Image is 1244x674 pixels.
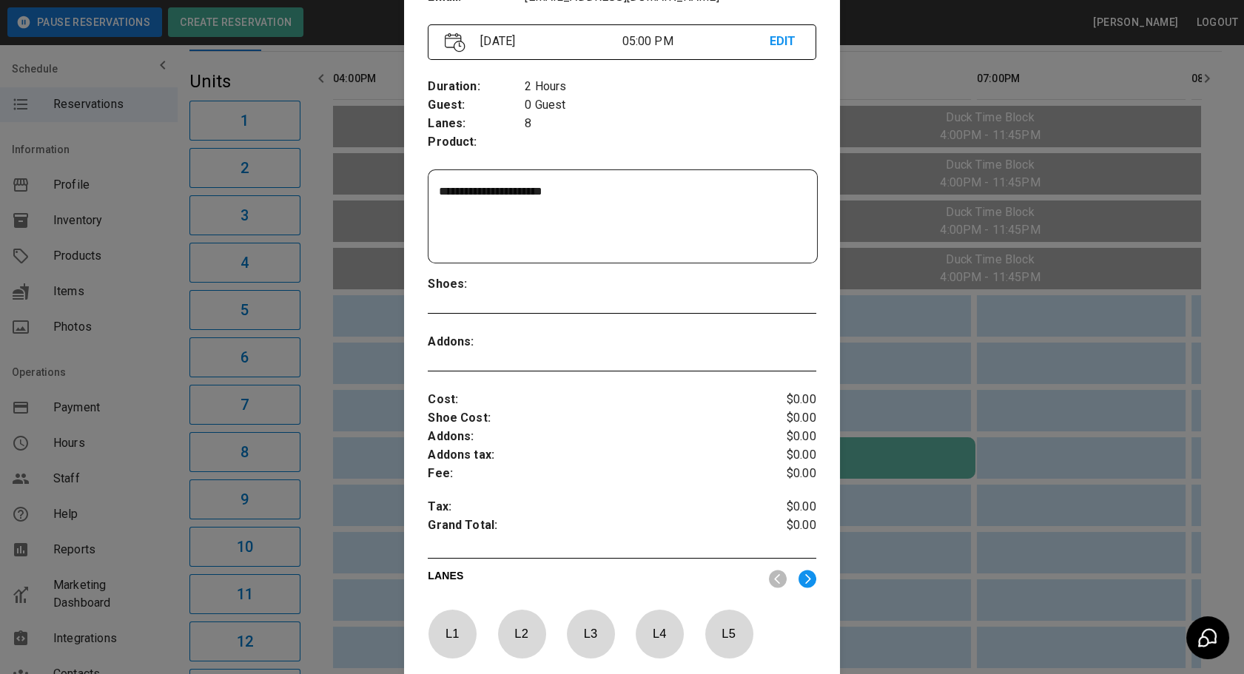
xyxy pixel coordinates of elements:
[751,446,816,465] p: $0.00
[525,78,816,96] p: 2 Hours
[428,78,525,96] p: Duration :
[622,33,769,50] p: 05:00 PM
[635,616,684,651] p: L 4
[428,409,751,428] p: Shoe Cost :
[428,616,477,651] p: L 1
[798,570,816,588] img: right.svg
[751,428,816,446] p: $0.00
[428,428,751,446] p: Addons :
[769,570,787,588] img: nav_left.svg
[566,616,615,651] p: L 3
[428,115,525,133] p: Lanes :
[474,33,622,50] p: [DATE]
[428,275,525,294] p: Shoes :
[428,465,751,483] p: Fee :
[445,33,465,53] img: Vector
[428,446,751,465] p: Addons tax :
[525,96,816,115] p: 0 Guest
[770,33,799,51] p: EDIT
[428,333,525,351] p: Addons :
[751,516,816,539] p: $0.00
[751,391,816,409] p: $0.00
[751,498,816,516] p: $0.00
[497,616,546,651] p: L 2
[525,115,816,133] p: 8
[751,465,816,483] p: $0.00
[705,616,753,651] p: L 5
[428,516,751,539] p: Grand Total :
[428,568,756,589] p: LANES
[428,133,525,152] p: Product :
[428,498,751,516] p: Tax :
[428,391,751,409] p: Cost :
[428,96,525,115] p: Guest :
[751,409,816,428] p: $0.00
